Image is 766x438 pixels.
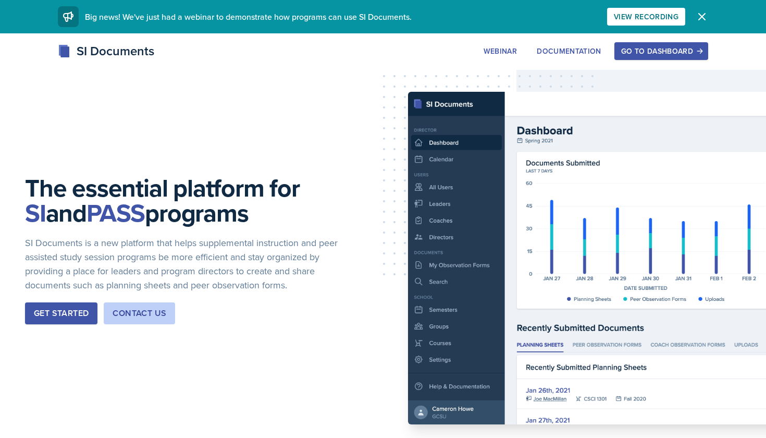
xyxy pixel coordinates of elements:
button: Go to Dashboard [614,42,708,60]
button: Webinar [477,42,524,60]
button: View Recording [607,8,685,26]
div: View Recording [614,13,678,21]
button: Get Started [25,302,97,324]
div: Contact Us [113,307,166,320]
span: Big news! We've just had a webinar to demonstrate how programs can use SI Documents. [85,11,412,22]
button: Contact Us [104,302,175,324]
div: Go to Dashboard [621,47,701,55]
div: Documentation [537,47,601,55]
button: Documentation [530,42,608,60]
div: Webinar [484,47,517,55]
div: Get Started [34,307,89,320]
div: SI Documents [58,42,154,60]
